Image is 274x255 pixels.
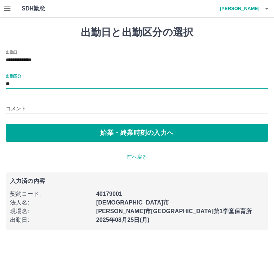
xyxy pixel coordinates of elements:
h1: 出勤日と出勤区分の選択 [6,26,268,39]
label: 出勤区分 [6,73,21,79]
p: 出勤日 : [10,216,92,224]
b: [DEMOGRAPHIC_DATA]市 [96,199,169,206]
b: 2025年08月25日(月) [96,217,150,223]
p: 現場名 : [10,207,92,216]
p: 前へ戻る [6,153,268,161]
button: 始業・終業時刻の入力へ [6,124,268,142]
b: 40179001 [96,191,122,197]
p: 入力済の内容 [10,178,264,184]
label: 出勤日 [6,49,17,55]
p: 法人名 : [10,198,92,207]
b: [PERSON_NAME]市[GEOGRAPHIC_DATA]第1学童保育所 [96,208,252,214]
p: 契約コード : [10,190,92,198]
